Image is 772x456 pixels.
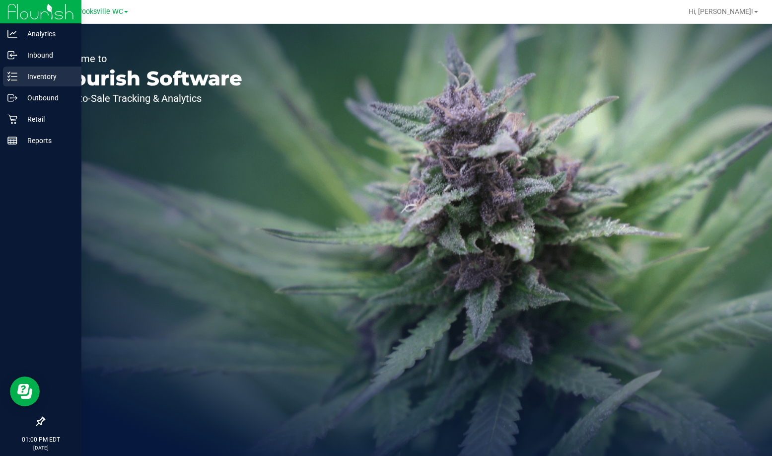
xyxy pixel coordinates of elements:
p: [DATE] [4,444,77,452]
inline-svg: Analytics [7,29,17,39]
span: Brooksville WC [75,7,123,16]
span: Hi, [PERSON_NAME]! [689,7,753,15]
inline-svg: Outbound [7,93,17,103]
p: Seed-to-Sale Tracking & Analytics [54,93,242,103]
p: Inbound [17,49,77,61]
p: Inventory [17,71,77,82]
inline-svg: Retail [7,114,17,124]
inline-svg: Inventory [7,72,17,81]
inline-svg: Inbound [7,50,17,60]
p: 01:00 PM EDT [4,435,77,444]
inline-svg: Reports [7,136,17,146]
iframe: Resource center [10,377,40,406]
p: Reports [17,135,77,147]
p: Retail [17,113,77,125]
p: Analytics [17,28,77,40]
p: Flourish Software [54,69,242,88]
p: Outbound [17,92,77,104]
p: Welcome to [54,54,242,64]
